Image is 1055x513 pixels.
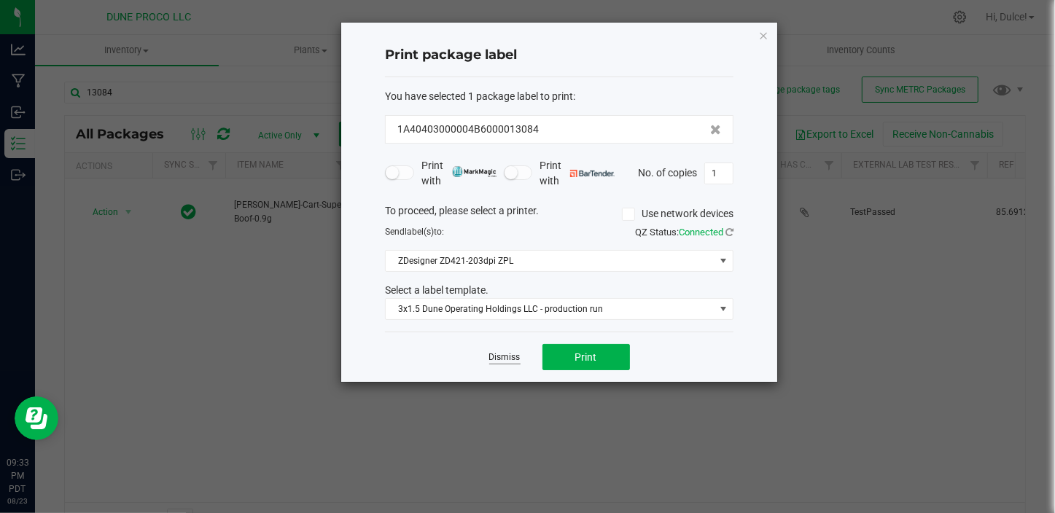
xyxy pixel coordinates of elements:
span: 3x1.5 Dune Operating Holdings LLC - production run [386,299,715,319]
span: Print [575,351,597,363]
span: Connected [679,227,723,238]
span: label(s) [405,227,434,237]
span: No. of copies [638,166,697,178]
div: : [385,89,733,104]
iframe: Resource center [15,396,58,440]
span: Print with [421,158,497,189]
span: ZDesigner ZD421-203dpi ZPL [386,251,715,271]
img: bartender.png [570,170,615,177]
span: QZ Status: [635,227,733,238]
div: To proceed, please select a printer. [374,203,744,225]
span: 1A40403000004B6000013084 [397,122,539,137]
a: Dismiss [489,351,521,364]
div: Select a label template. [374,283,744,298]
span: Print with [540,158,615,189]
img: mark_magic_cybra.png [452,166,497,177]
button: Print [542,344,630,370]
h4: Print package label [385,46,733,65]
label: Use network devices [622,206,733,222]
span: You have selected 1 package label to print [385,90,573,102]
span: Send to: [385,227,444,237]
